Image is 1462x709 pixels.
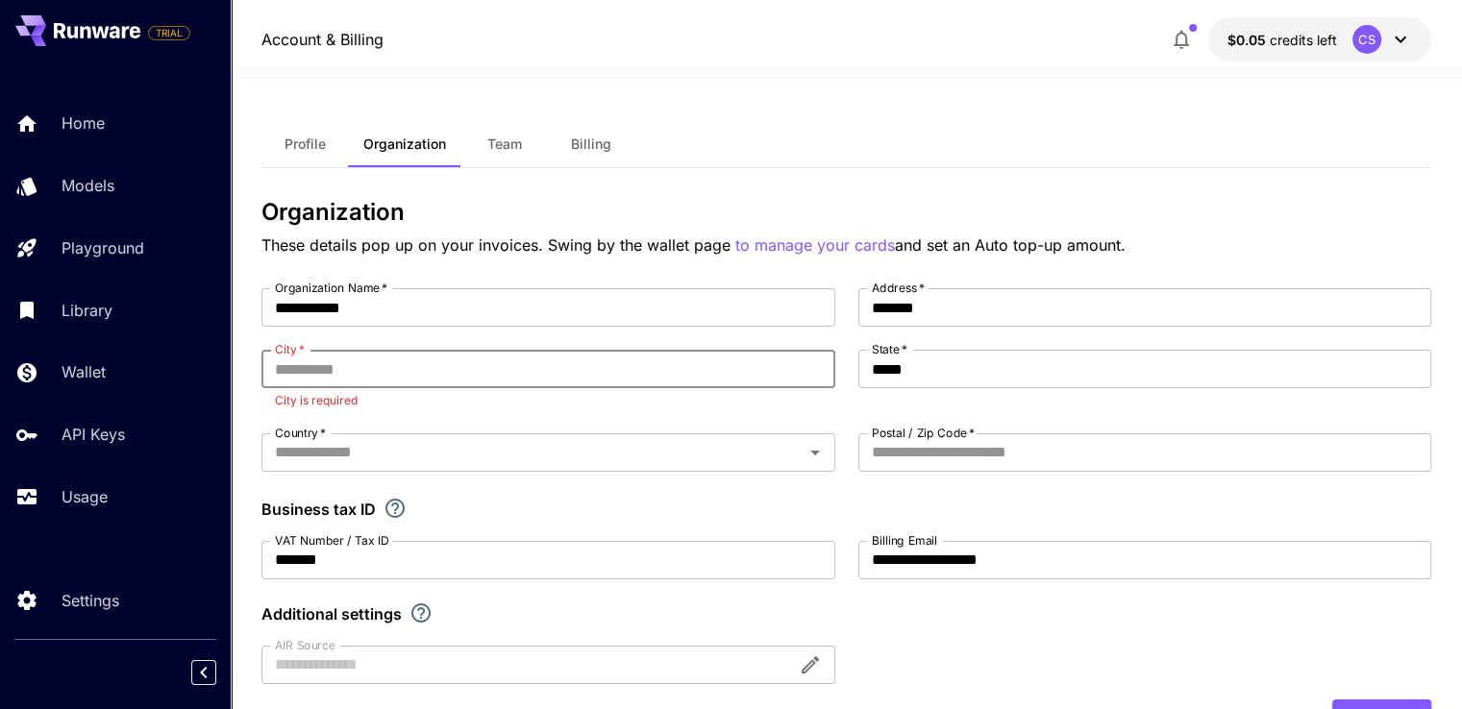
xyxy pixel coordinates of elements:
[1227,32,1270,48] span: $0.05
[261,28,384,51] a: Account & Billing
[285,135,326,153] span: Profile
[261,28,384,51] nav: breadcrumb
[872,425,975,441] label: Postal / Zip Code
[872,532,937,549] label: Billing Email
[62,589,119,612] p: Settings
[487,135,522,153] span: Team
[275,532,389,549] label: VAT Number / Tax ID
[895,235,1126,255] span: and set an Auto top-up amount.
[275,391,821,410] p: City is required
[735,233,895,257] button: to manage your cards
[261,498,376,521] p: Business tax ID
[206,655,231,690] div: Collapse sidebar
[62,299,112,322] p: Library
[149,26,189,40] span: TRIAL
[62,423,125,446] p: API Keys
[275,341,305,357] label: City
[363,135,446,153] span: Organization
[1270,32,1337,48] span: credits left
[275,637,335,653] label: AIR Source
[1352,25,1381,54] div: CS
[409,601,433,624] svg: Explore additional customization settings
[261,235,735,255] span: These details pop up on your invoices. Swing by the wallet page
[571,135,611,153] span: Billing
[275,280,387,296] label: Organization Name
[148,21,190,44] span: Add your payment card to enable full platform functionality.
[872,341,907,357] label: State
[384,497,407,520] svg: If you are a business tax registrant, please enter your business tax ID here.
[872,280,925,296] label: Address
[191,660,216,685] button: Collapse sidebar
[261,199,1431,226] h3: Organization
[62,360,106,383] p: Wallet
[1208,17,1431,61] button: $0.05CS
[275,425,326,441] label: Country
[62,236,144,259] p: Playground
[62,485,108,508] p: Usage
[62,111,105,134] p: Home
[802,439,829,466] button: Open
[1227,30,1337,50] div: $0.05
[261,602,402,625] p: Additional settings
[62,174,114,197] p: Models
